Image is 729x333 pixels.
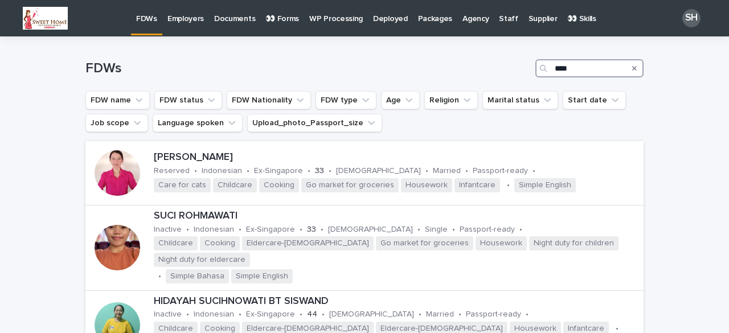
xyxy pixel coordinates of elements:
[85,114,148,132] button: Job scope
[194,225,234,235] p: Indonesian
[329,166,331,176] p: •
[186,225,189,235] p: •
[154,210,639,223] p: SUCI ROHMAWATI
[154,151,639,164] p: [PERSON_NAME]
[239,310,241,319] p: •
[460,225,515,235] p: Passport-ready
[466,310,521,319] p: Passport-ready
[158,272,161,281] p: •
[154,295,639,308] p: HIDAYAH SUCIHNOWATI BT SISWAND
[154,166,190,176] p: Reserved
[308,166,310,176] p: •
[85,60,531,77] h1: FDWs
[381,91,420,109] button: Age
[535,59,644,77] input: Search
[476,236,527,250] span: Housework
[154,91,222,109] button: FDW status
[85,141,644,205] a: [PERSON_NAME]Reserved•Indonesian•Ex-Singapore•33•[DEMOGRAPHIC_DATA]•Married•Passport-ready•Care f...
[246,225,295,235] p: Ex-Singapore
[426,310,454,319] p: Married
[166,269,229,283] span: Simple Bahasa
[227,91,311,109] button: FDW Nationality
[254,166,303,176] p: Ex-Singapore
[154,178,211,192] span: Care for cats
[425,166,428,176] p: •
[154,225,182,235] p: Inactive
[507,180,510,190] p: •
[154,310,182,319] p: Inactive
[473,166,528,176] p: Passport-ready
[425,225,448,235] p: Single
[200,236,240,250] span: Cooking
[563,91,626,109] button: Start date
[186,310,189,319] p: •
[242,236,374,250] span: Eldercare-[DEMOGRAPHIC_DATA]
[519,225,522,235] p: •
[213,178,257,192] span: Childcare
[315,166,324,176] p: 33
[301,178,399,192] span: Go market for groceries
[682,9,701,27] div: SH
[154,236,198,250] span: Childcare
[194,310,234,319] p: Indonesian
[533,166,535,176] p: •
[433,166,461,176] p: Married
[194,166,197,176] p: •
[202,166,242,176] p: Indonesian
[259,178,299,192] span: Cooking
[231,269,293,283] span: Simple English
[424,91,478,109] button: Religion
[376,236,473,250] span: Go market for groceries
[458,310,461,319] p: •
[417,225,420,235] p: •
[419,310,421,319] p: •
[300,310,302,319] p: •
[154,253,250,267] span: Night duty for eldercare
[85,91,150,109] button: FDW name
[300,225,302,235] p: •
[307,310,317,319] p: 44
[239,225,241,235] p: •
[401,178,452,192] span: Housework
[321,225,323,235] p: •
[247,114,382,132] button: Upload_photo_Passport_size
[85,205,644,291] a: SUCI ROHMAWATIInactive•Indonesian•Ex-Singapore•33•[DEMOGRAPHIC_DATA]•Single•Passport-ready•Childc...
[307,225,316,235] p: 33
[23,7,68,30] img: d2ZVBpt6vt4ehryq6Up7aDLcI2ZtHT5gjMASJAAw3uk
[482,91,558,109] button: Marital status
[526,310,529,319] p: •
[153,114,243,132] button: Language spoken
[328,225,413,235] p: [DEMOGRAPHIC_DATA]
[529,236,619,250] span: Night duty for children
[336,166,421,176] p: [DEMOGRAPHIC_DATA]
[316,91,376,109] button: FDW type
[329,310,414,319] p: [DEMOGRAPHIC_DATA]
[247,166,249,176] p: •
[246,310,295,319] p: Ex-Singapore
[514,178,576,192] span: Simple English
[452,225,455,235] p: •
[322,310,325,319] p: •
[454,178,500,192] span: Infantcare
[465,166,468,176] p: •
